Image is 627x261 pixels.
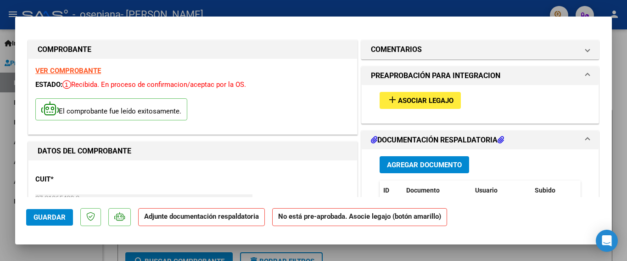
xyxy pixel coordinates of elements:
[144,212,259,221] strong: Adjunte documentación respaldatoria
[34,213,66,221] span: Guardar
[62,80,246,89] span: Recibida. En proceso de confirmacion/aceptac por la OS.
[362,131,599,149] mat-expansion-panel-header: DOCUMENTACIÓN RESPALDATORIA
[38,147,131,155] strong: DATOS DEL COMPROBANTE
[362,85,599,123] div: PREAPROBACIÓN PARA INTEGRACION
[475,187,498,194] span: Usuario
[380,156,469,173] button: Agregar Documento
[362,40,599,59] mat-expansion-panel-header: COMENTARIOS
[272,208,447,226] strong: No está pre-aprobada. Asocie legajo (botón amarillo)
[35,174,130,185] p: CUIT
[380,181,403,200] datatable-header-cell: ID
[38,45,91,54] strong: COMPROBANTE
[35,67,101,75] a: VER COMPROBANTE
[35,98,187,121] p: El comprobante fue leído exitosamente.
[531,181,577,200] datatable-header-cell: Subido
[26,209,73,226] button: Guardar
[471,181,531,200] datatable-header-cell: Usuario
[380,92,461,109] button: Asociar Legajo
[362,67,599,85] mat-expansion-panel-header: PREAPROBACIÓN PARA INTEGRACION
[371,70,500,81] h1: PREAPROBACIÓN PARA INTEGRACION
[398,96,453,105] span: Asociar Legajo
[406,187,440,194] span: Documento
[596,230,618,252] div: Open Intercom Messenger
[35,80,62,89] span: ESTADO:
[383,187,389,194] span: ID
[371,135,504,146] h1: DOCUMENTACIÓN RESPALDATORIA
[371,44,422,55] h1: COMENTARIOS
[387,161,462,169] span: Agregar Documento
[403,181,471,200] datatable-header-cell: Documento
[535,187,555,194] span: Subido
[387,94,398,105] mat-icon: add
